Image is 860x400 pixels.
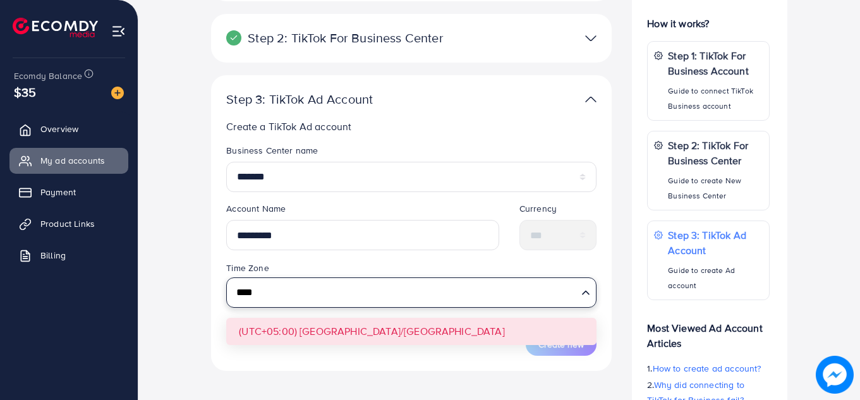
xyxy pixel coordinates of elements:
[14,83,36,101] span: $35
[232,281,576,304] input: Search for option
[40,217,95,230] span: Product Links
[668,138,763,168] p: Step 2: TikTok For Business Center
[9,148,128,173] a: My ad accounts
[653,362,761,375] span: How to create ad account?
[9,116,128,142] a: Overview
[13,18,98,37] img: logo
[647,361,770,376] p: 1.
[9,211,128,236] a: Product Links
[226,119,597,134] p: Create a TikTok Ad account
[14,70,82,82] span: Ecomdy Balance
[519,202,597,220] legend: Currency
[585,90,597,109] img: TikTok partner
[668,263,763,293] p: Guide to create Ad account
[647,310,770,351] p: Most Viewed Ad Account Articles
[9,243,128,268] a: Billing
[40,154,105,167] span: My ad accounts
[40,123,78,135] span: Overview
[226,277,597,308] div: Search for option
[226,92,466,107] p: Step 3: TikTok Ad Account
[816,356,854,394] img: image
[226,262,269,274] label: Time Zone
[585,29,597,47] img: TikTok partner
[668,173,763,203] p: Guide to create New Business Center
[226,30,466,45] p: Step 2: TikTok For Business Center
[668,83,763,114] p: Guide to connect TikTok Business account
[226,202,499,220] legend: Account Name
[111,24,126,39] img: menu
[9,179,128,205] a: Payment
[668,227,763,258] p: Step 3: TikTok Ad Account
[647,16,770,31] p: How it works?
[668,48,763,78] p: Step 1: TikTok For Business Account
[40,186,76,198] span: Payment
[40,249,66,262] span: Billing
[226,318,597,345] li: (UTC+05:00) [GEOGRAPHIC_DATA]/[GEOGRAPHIC_DATA]
[111,87,124,99] img: image
[226,144,597,162] legend: Business Center name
